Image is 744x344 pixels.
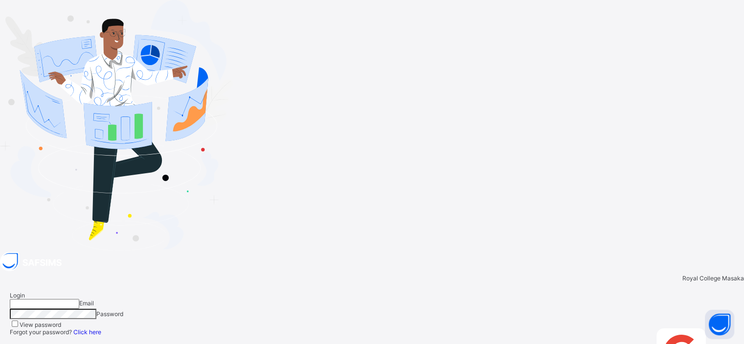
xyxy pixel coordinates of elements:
label: View password [20,321,61,328]
span: Login [10,292,25,299]
span: Royal College Masaka [682,275,744,282]
button: Open asap [705,310,734,339]
span: Email [79,299,94,307]
span: Forgot your password? [10,328,101,336]
span: Password [96,310,123,318]
a: Click here [73,328,101,336]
